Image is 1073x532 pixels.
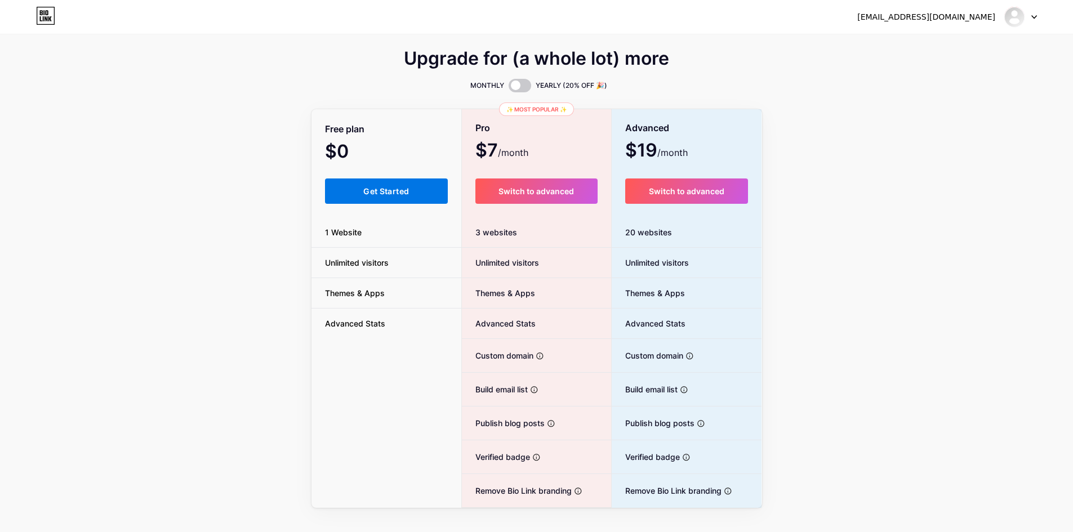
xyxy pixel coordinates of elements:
span: /month [657,146,688,159]
span: YEARLY (20% OFF 🎉) [536,80,607,91]
button: Get Started [325,178,448,204]
span: Upgrade for (a whole lot) more [404,52,669,65]
span: Remove Bio Link branding [612,485,722,497]
span: $0 [325,145,379,160]
span: Advanced Stats [462,318,536,329]
span: Unlimited visitors [612,257,689,269]
span: MONTHLY [470,80,504,91]
span: Themes & Apps [612,287,685,299]
span: 1 Website [311,226,375,238]
button: Switch to advanced [625,178,749,204]
span: Build email list [462,383,528,395]
span: Advanced Stats [311,318,399,329]
span: Pro [475,118,490,138]
span: Advanced Stats [612,318,685,329]
span: $19 [625,144,688,159]
span: Publish blog posts [462,417,545,429]
span: Unlimited visitors [311,257,402,269]
div: [EMAIL_ADDRESS][DOMAIN_NAME] [857,11,995,23]
div: ✨ Most popular ✨ [499,102,574,116]
span: Themes & Apps [311,287,398,299]
span: Unlimited visitors [462,257,539,269]
span: /month [498,146,528,159]
span: Verified badge [462,451,530,463]
div: 3 websites [462,217,611,248]
div: 20 websites [612,217,762,248]
span: Free plan [325,119,364,139]
button: Switch to advanced [475,178,598,204]
span: $7 [475,144,528,159]
span: Custom domain [612,350,683,361]
span: Custom domain [462,350,533,361]
span: Remove Bio Link branding [462,485,572,497]
span: Themes & Apps [462,287,535,299]
img: bcgameindonesia [1004,6,1025,28]
span: Get Started [363,186,409,196]
span: Verified badge [612,451,680,463]
span: Publish blog posts [612,417,694,429]
span: Switch to advanced [649,186,724,196]
span: Switch to advanced [498,186,574,196]
span: Build email list [612,383,678,395]
span: Advanced [625,118,669,138]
